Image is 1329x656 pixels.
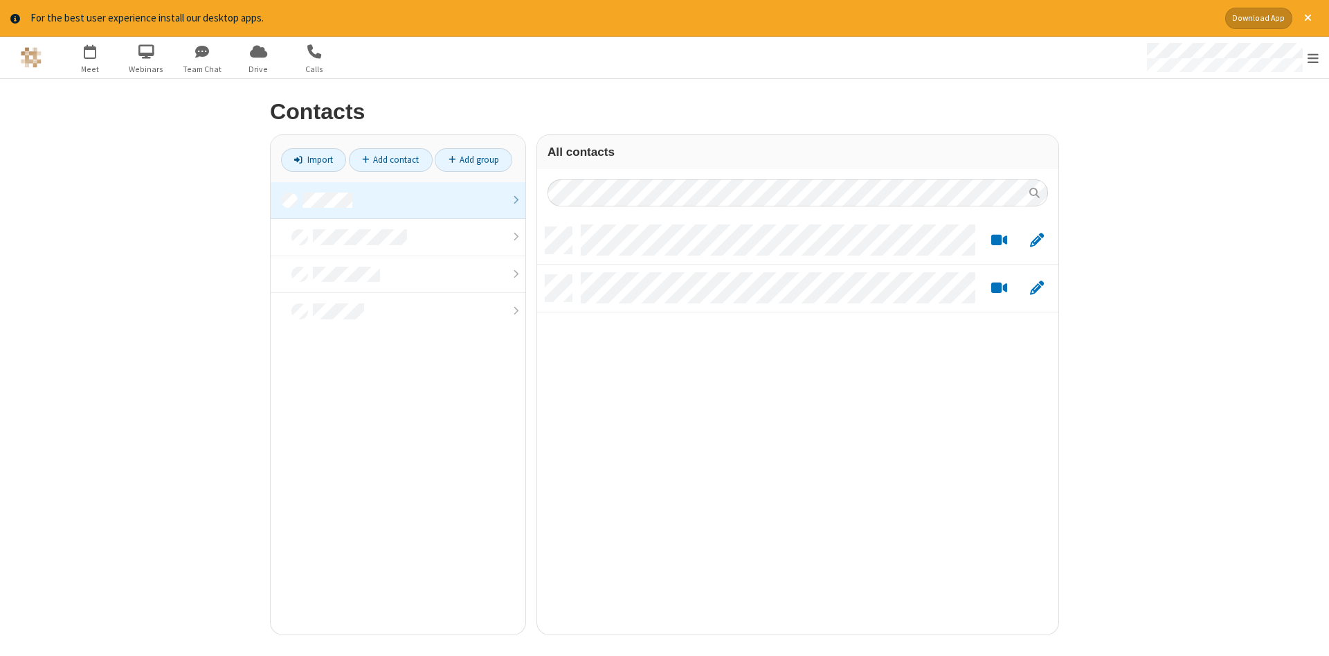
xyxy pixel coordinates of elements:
[270,100,1059,124] h2: Contacts
[1225,8,1292,29] button: Download App
[120,63,172,76] span: Webinars
[64,63,116,76] span: Meet
[1023,279,1050,296] button: Edit
[435,148,512,172] a: Add group
[548,145,1048,159] h3: All contacts
[986,279,1013,296] button: Start a video meeting
[5,37,57,78] button: Logo
[537,217,1058,635] div: grid
[1294,620,1319,646] iframe: Chat
[986,231,1013,249] button: Start a video meeting
[349,148,433,172] a: Add contact
[1297,8,1319,29] button: Close alert
[30,10,1215,26] div: For the best user experience install our desktop apps.
[1023,231,1050,249] button: Edit
[289,63,341,76] span: Calls
[233,63,284,76] span: Drive
[21,47,42,68] img: QA Selenium DO NOT DELETE OR CHANGE
[177,63,228,76] span: Team Chat
[1134,37,1329,78] div: Open menu
[281,148,346,172] a: Import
